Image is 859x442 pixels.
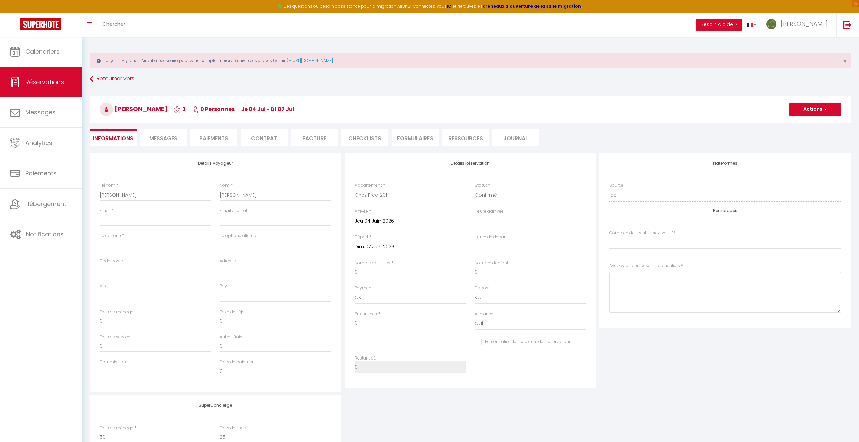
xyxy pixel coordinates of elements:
[392,129,439,146] li: FORMULAIRES
[220,233,260,239] label: Téléphone alternatif
[25,139,52,147] span: Analytics
[5,3,26,23] button: Ouvrir le widget de chat LiveChat
[220,334,242,340] label: Autres frais
[220,309,249,315] label: Taxe de séjour
[192,105,235,113] span: 0 Personnes
[90,53,851,68] div: Urgent : Migration Airbnb nécessaire pour votre compte, merci de suivre ces étapes (5 min) -
[475,311,495,317] label: A relancer
[90,73,851,85] a: Retourner vers
[174,105,186,113] span: 3
[220,283,230,289] label: Pays
[341,129,388,146] li: CHECKLISTS
[609,208,841,213] h4: Remarques
[25,200,66,208] span: Hébergement
[100,359,126,365] label: Commission
[843,58,847,64] button: Close
[492,129,539,146] li: Journal
[100,105,167,113] span: [PERSON_NAME]
[609,230,675,236] label: Combien de lits utiliserez-vous?
[100,258,124,264] label: Code postal
[100,208,111,214] label: Email
[475,285,491,291] label: Deposit
[100,283,108,289] label: Ville
[766,19,776,29] img: ...
[483,3,581,9] a: créneaux d'ouverture de la salle migration
[100,233,121,239] label: Téléphone
[190,129,237,146] li: Paiements
[241,129,288,146] li: Contrat
[355,234,368,240] label: Départ
[355,161,586,166] h4: Détails Réservation
[475,208,504,215] label: Heure d'arrivée
[20,18,61,30] img: Super Booking
[475,234,507,240] label: Heure de départ
[761,13,836,37] a: ... [PERSON_NAME]
[100,309,133,315] label: Frais de ménage
[355,260,390,266] label: Nombre d'adultes
[447,3,453,9] a: ICI
[149,134,178,142] span: Messages
[355,311,377,317] label: Prix nuitées
[97,13,131,37] a: Chercher
[355,355,376,362] label: Restant dû
[789,103,841,116] button: Actions
[220,182,230,189] label: Nom
[220,425,246,431] label: Frais de linge
[843,57,847,65] span: ×
[220,258,236,264] label: Adresse
[100,161,331,166] h4: Détails Voyageur
[25,78,64,86] span: Réservations
[100,425,133,431] label: Frais de ménage
[475,260,511,266] label: Nombre d'enfants
[291,129,338,146] li: Facture
[696,19,742,31] button: Besoin d'aide ?
[90,129,137,146] li: Informations
[241,105,294,113] span: je 04 Jui - di 07 Jui
[25,47,60,56] span: Calendriers
[220,359,256,365] label: Frais de paiement
[475,182,487,189] label: Statut
[220,208,250,214] label: Email alternatif
[609,161,841,166] h4: Plateformes
[291,58,333,63] a: [URL][DOMAIN_NAME]
[100,182,115,189] label: Prénom
[355,285,373,291] label: Payment
[442,129,489,146] li: Ressources
[355,182,382,189] label: Appartement
[100,334,130,340] label: Frais de service
[843,20,852,29] img: logout
[25,169,57,177] span: Paiements
[609,263,683,269] label: Avez-vous des besoins particuliers ?
[781,20,828,28] span: [PERSON_NAME]
[609,182,623,189] label: Source
[102,20,125,27] span: Chercher
[25,108,56,116] span: Messages
[100,403,331,408] h4: SuperConcierge
[355,208,368,215] label: Arrivée
[26,230,64,238] span: Notifications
